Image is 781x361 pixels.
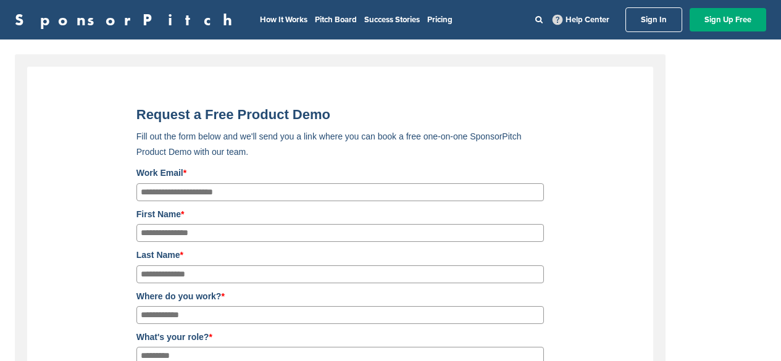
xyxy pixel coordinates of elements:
[364,15,420,25] a: Success Stories
[550,12,612,27] a: Help Center
[690,8,766,31] a: Sign Up Free
[427,15,453,25] a: Pricing
[136,207,544,221] label: First Name
[625,7,682,32] a: Sign In
[260,15,307,25] a: How It Works
[15,12,240,28] a: SponsorPitch
[136,330,544,344] label: What's your role?
[315,15,357,25] a: Pitch Board
[136,289,544,303] label: Where do you work?
[136,166,544,180] label: Work Email
[136,248,544,262] label: Last Name
[136,107,544,123] title: Request a Free Product Demo
[136,129,544,160] p: Fill out the form below and we'll send you a link where you can book a free one-on-one SponsorPit...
